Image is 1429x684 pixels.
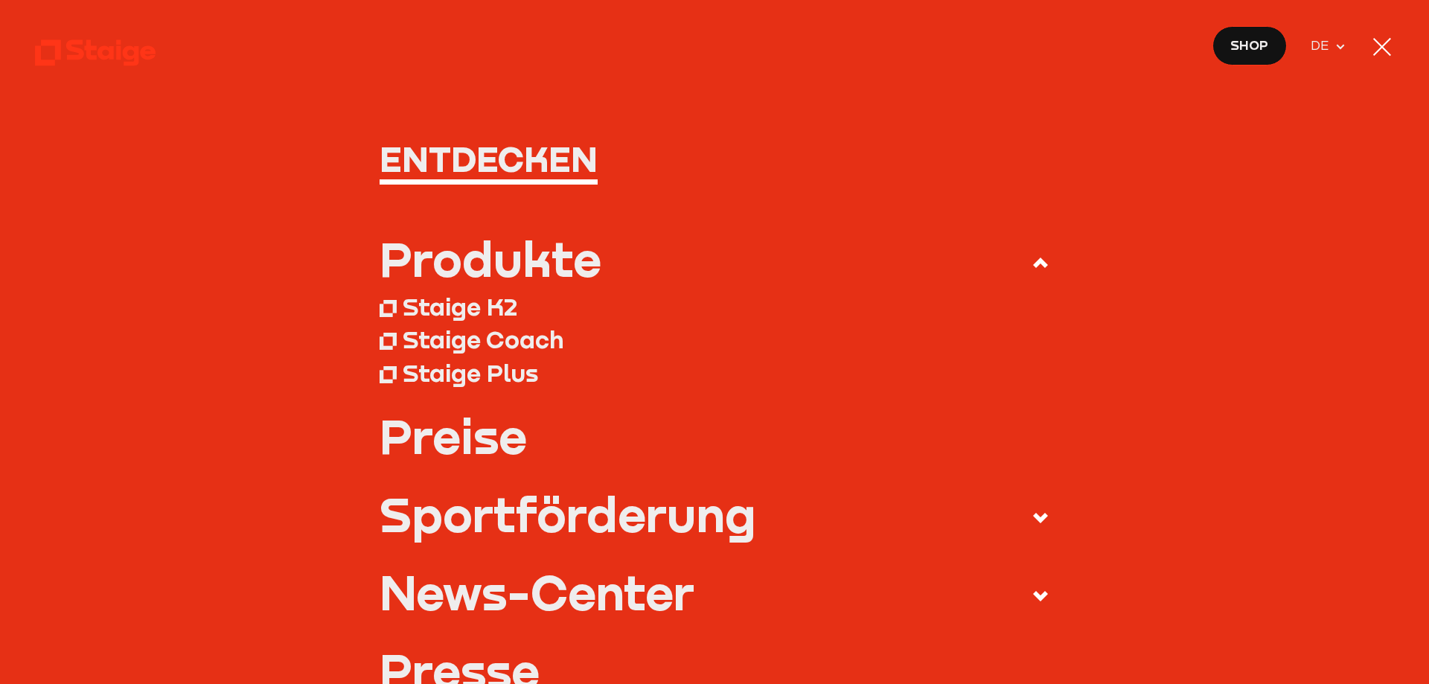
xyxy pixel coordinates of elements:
div: News-Center [380,569,694,616]
div: Produkte [380,235,601,282]
a: Preise [380,412,1050,459]
span: DE [1311,36,1335,57]
a: Shop [1212,26,1287,65]
a: Staige Coach [380,323,1050,357]
a: Staige Plus [380,356,1050,389]
div: Sportförderung [380,490,756,537]
div: Staige Plus [403,358,538,388]
div: Staige K2 [403,292,517,322]
a: Staige K2 [380,290,1050,323]
div: Staige Coach [403,325,563,354]
span: Shop [1230,35,1268,56]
